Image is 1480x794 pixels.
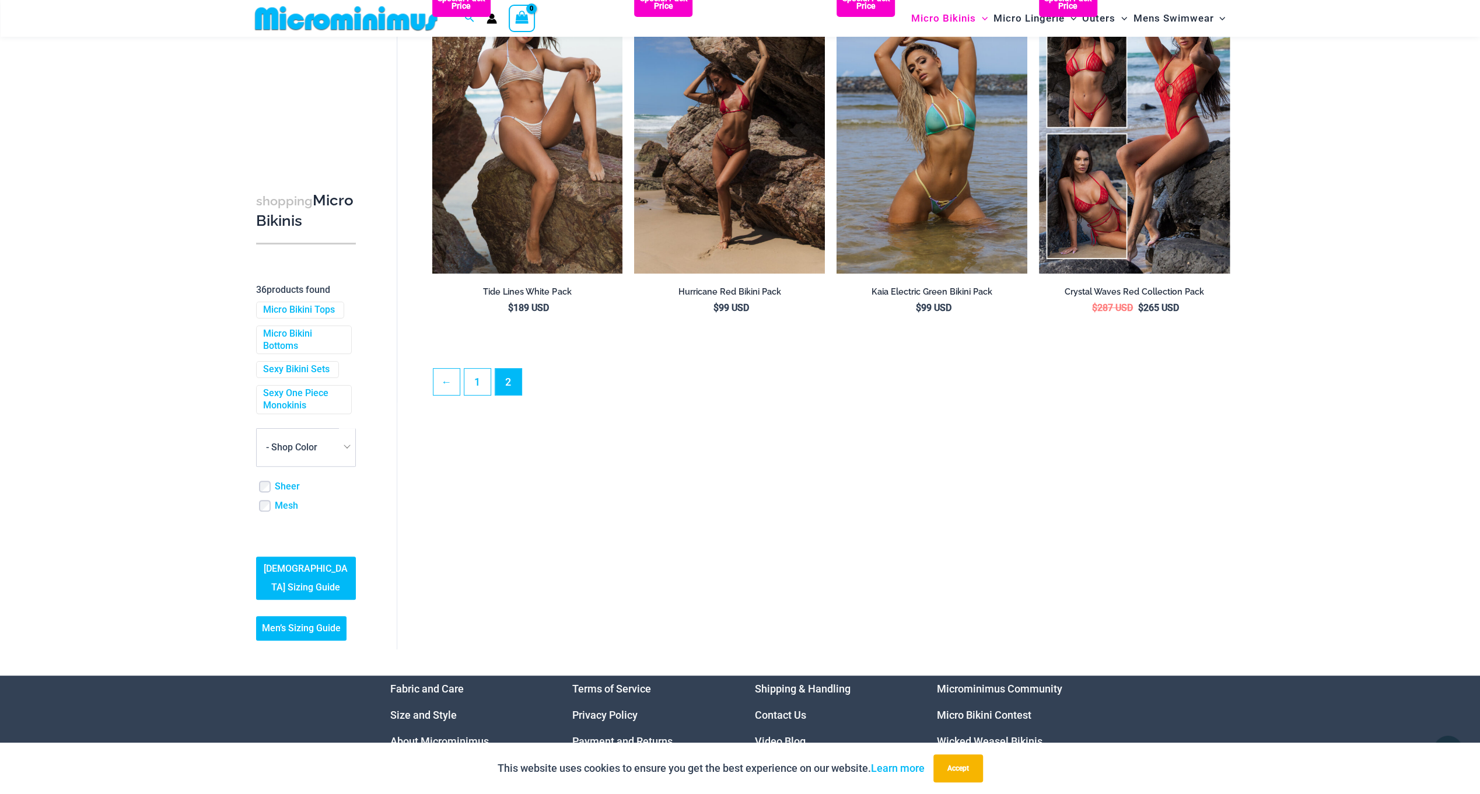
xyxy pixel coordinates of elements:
a: Account icon link [487,13,497,24]
bdi: 189 USD [508,302,549,313]
a: Terms of Service [572,683,651,695]
p: products found [256,281,356,299]
h2: Kaia Electric Green Bikini Pack [837,286,1027,298]
a: Contact Us [755,709,806,721]
span: $ [915,302,921,313]
span: - Shop Color [257,429,355,466]
a: Size and Style [390,709,457,721]
h2: Hurricane Red Bikini Pack [634,286,825,298]
aside: Footer Widget 4 [937,676,1090,754]
aside: Footer Widget 2 [572,676,726,754]
a: Search icon link [464,11,475,26]
img: MM SHOP LOGO FLAT [250,5,442,32]
span: Micro Lingerie [993,4,1065,33]
a: Micro LingerieMenu ToggleMenu Toggle [991,4,1079,33]
h3: Micro Bikinis [256,191,356,231]
a: Micro Bikini Tops [263,304,335,316]
a: Micro Bikini Contest [937,709,1031,721]
span: $ [1092,302,1097,313]
a: Men’s Sizing Guide [256,616,347,641]
span: $ [508,302,513,313]
a: Mens SwimwearMenu ToggleMenu Toggle [1130,4,1228,33]
span: Micro Bikinis [911,4,976,33]
a: ← [433,369,460,395]
aside: Footer Widget 1 [390,676,544,754]
span: Menu Toggle [1213,4,1225,33]
span: - Shop Color [256,428,356,467]
a: Micro Bikini Bottoms [263,328,342,352]
a: Privacy Policy [572,709,638,721]
p: This website uses cookies to ensure you get the best experience on our website. [498,760,925,777]
span: $ [1138,302,1143,313]
a: Microminimus Community [937,683,1062,695]
a: Shipping & Handling [755,683,851,695]
span: shopping [256,194,313,208]
a: Mesh [275,500,298,512]
span: Page 2 [495,369,522,395]
a: Kaia Electric Green Bikini Pack [837,286,1027,302]
button: Accept [933,754,983,782]
a: OutersMenu ToggleMenu Toggle [1079,4,1130,33]
nav: Product Pagination [432,368,1230,402]
a: Sexy One Piece Monokinis [263,387,342,412]
bdi: 287 USD [1092,302,1133,313]
a: Sheer [275,481,300,493]
a: About Microminimus [390,735,489,747]
span: Outers [1082,4,1115,33]
a: Crystal Waves Red Collection Pack [1039,286,1230,302]
nav: Menu [755,676,908,754]
a: Hurricane Red Bikini Pack [634,286,825,302]
span: Menu Toggle [976,4,988,33]
nav: Menu [390,676,544,754]
bdi: 265 USD [1138,302,1179,313]
span: Menu Toggle [1115,4,1127,33]
span: 36 [256,284,267,295]
aside: Footer Widget 3 [755,676,908,754]
a: Sexy Bikini Sets [263,363,330,376]
span: - Shop Color [266,442,317,453]
span: $ [713,302,719,313]
bdi: 99 USD [915,302,951,313]
h2: Tide Lines White Pack [432,286,623,298]
span: Mens Swimwear [1133,4,1213,33]
a: Fabric and Care [390,683,464,695]
a: Wicked Weasel Bikinis [937,735,1042,747]
a: Tide Lines White Pack [432,286,623,302]
a: Payment and Returns [572,735,673,747]
nav: Site Navigation [907,2,1230,35]
a: View Shopping Cart, empty [509,5,536,32]
h2: Crystal Waves Red Collection Pack [1039,286,1230,298]
bdi: 99 USD [713,302,749,313]
a: Learn more [871,762,925,774]
a: [DEMOGRAPHIC_DATA] Sizing Guide [256,557,356,600]
nav: Menu [572,676,726,754]
a: Page 1 [464,369,491,395]
nav: Menu [937,676,1090,754]
a: Micro BikinisMenu ToggleMenu Toggle [908,4,991,33]
a: Video Blog [755,735,806,747]
span: Menu Toggle [1065,4,1076,33]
